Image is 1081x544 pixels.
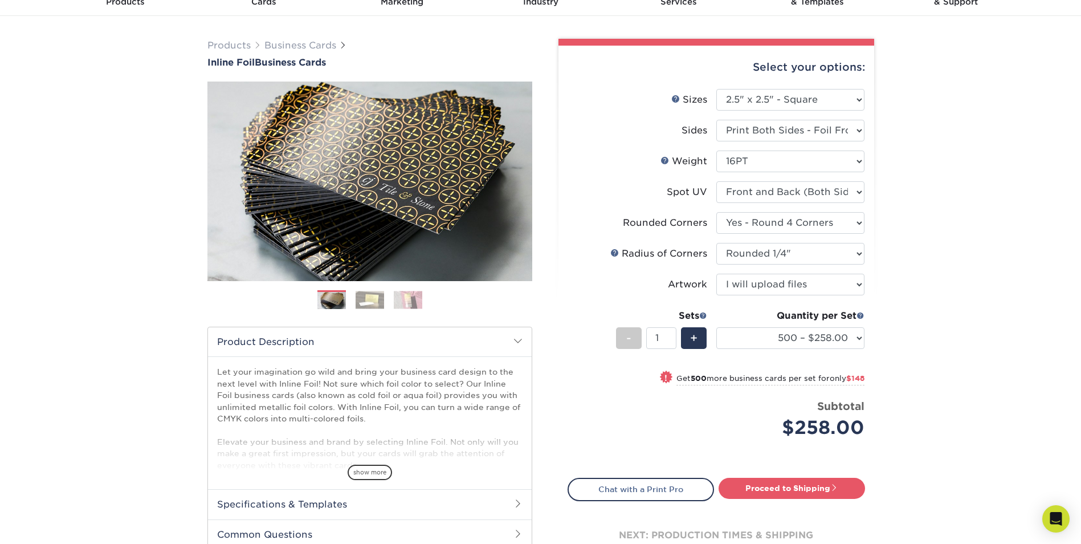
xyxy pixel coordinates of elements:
div: $258.00 [725,414,864,441]
span: only [830,374,864,383]
img: Business Cards 03 [394,291,422,308]
span: $148 [846,374,864,383]
a: Chat with a Print Pro [568,478,714,501]
a: Proceed to Shipping [719,478,865,498]
span: show more [348,465,392,480]
div: Select your options: [568,46,865,89]
img: Business Cards 02 [356,291,384,308]
span: Inline Foil [207,57,255,68]
span: - [626,330,631,347]
span: ! [664,372,667,384]
a: Inline FoilBusiness Cards [207,57,532,68]
div: Spot UV [667,185,707,199]
strong: 500 [691,374,707,383]
h2: Product Description [208,327,532,356]
img: Inline Foil 01 [207,19,532,344]
div: Sides [682,124,707,137]
a: Business Cards [264,40,336,51]
div: Sizes [671,93,707,107]
div: Open Intercom Messenger [1042,505,1070,533]
div: Sets [616,309,707,323]
div: Weight [660,155,707,168]
a: Products [207,40,251,51]
span: + [690,330,697,347]
div: Artwork [668,278,707,291]
div: Radius of Corners [610,247,707,261]
div: Rounded Corners [623,216,707,230]
h2: Specifications & Templates [208,489,532,519]
small: Get more business cards per set for [676,374,864,385]
h1: Business Cards [207,57,532,68]
div: Quantity per Set [716,309,864,323]
img: Business Cards 01 [317,286,346,315]
strong: Subtotal [817,400,864,412]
